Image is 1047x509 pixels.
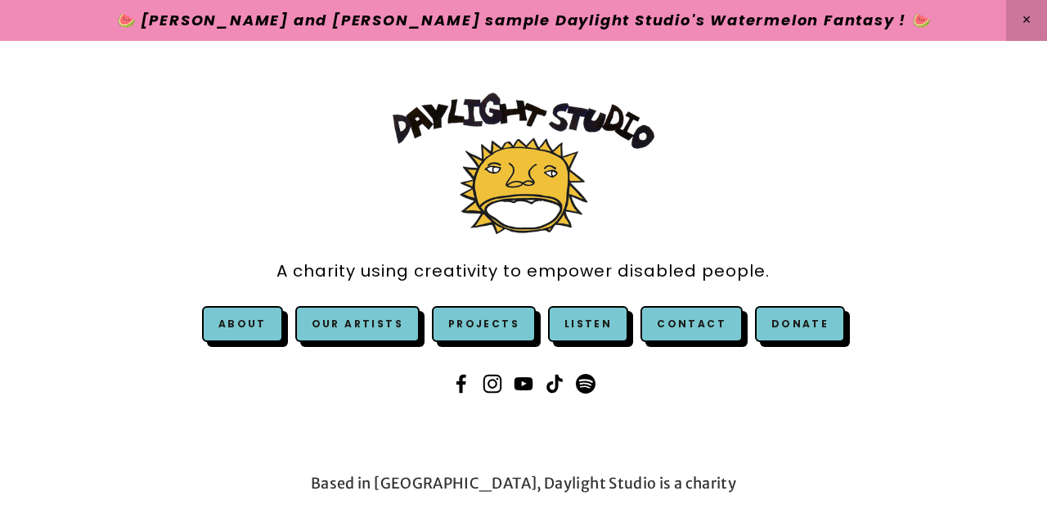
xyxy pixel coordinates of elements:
a: Projects [432,306,536,342]
a: A charity using creativity to empower disabled people. [276,253,770,290]
a: Contact [640,306,743,342]
a: Donate [755,306,845,342]
img: Daylight Studio [393,92,654,234]
a: Listen [564,317,612,331]
a: About [218,317,267,331]
a: Our Artists [295,306,420,342]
